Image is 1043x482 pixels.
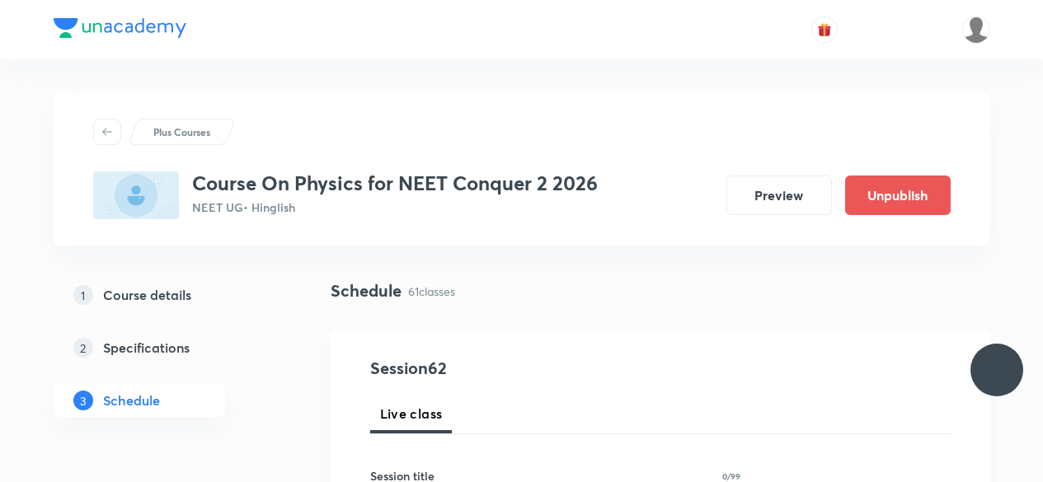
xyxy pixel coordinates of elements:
button: avatar [811,16,838,43]
h5: Schedule [103,391,160,410]
p: 61 classes [408,283,455,300]
p: Plus Courses [153,124,210,139]
p: 0/99 [722,472,740,480]
p: 2 [73,338,93,358]
a: Company Logo [54,18,186,42]
img: F34815D6-02A8-45F7-A25D-55B7707EEB04_plus.png [93,171,179,219]
span: Live class [380,404,443,424]
p: NEET UG • Hinglish [192,199,598,216]
h3: Course On Physics for NEET Conquer 2 2026 [192,171,598,195]
h4: Session 62 [370,356,671,381]
h4: Schedule [331,278,402,303]
button: Preview [726,175,832,215]
p: 3 [73,391,93,410]
h5: Specifications [103,338,190,358]
p: 1 [73,285,93,305]
h5: Course details [103,285,191,305]
img: Arpita [962,16,990,44]
a: 1Course details [54,278,278,311]
img: Company Logo [54,18,186,38]
a: 2Specifications [54,331,278,364]
button: Unpublish [845,175,951,215]
img: avatar [817,22,832,37]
